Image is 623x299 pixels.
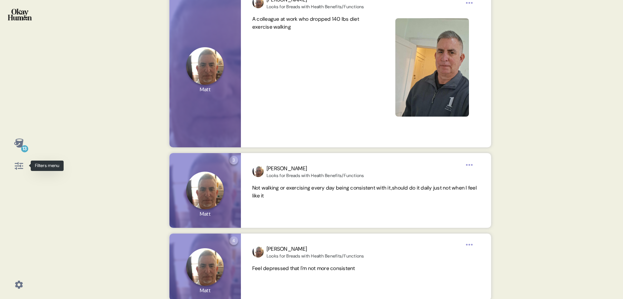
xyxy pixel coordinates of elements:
span: A colleague at work who dropped 140 lbs diet exercise walking [252,16,359,30]
span: Feel depressed that I'm not more consistent [252,265,355,271]
div: 13 [21,145,28,152]
div: [PERSON_NAME] [267,165,364,173]
div: [PERSON_NAME] [267,245,364,253]
img: okayhuman.3b1b6348.png [8,9,32,20]
div: 4 [229,236,238,245]
img: profilepic_24374599988890238.jpg [252,246,264,258]
img: User response [395,18,469,117]
div: 3 [229,156,238,165]
div: Looks for Breads with Health Benefits/Functions [267,253,364,259]
span: Not walking or exercising every day being consistent with it,should do it daily just not when I f... [252,185,477,199]
div: Looks for Breads with Health Benefits/Functions [267,173,364,178]
div: Filters menu [31,161,64,171]
div: Looks for Breads with Health Benefits/Functions [267,4,364,10]
img: profilepic_24374599988890238.jpg [252,166,264,177]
